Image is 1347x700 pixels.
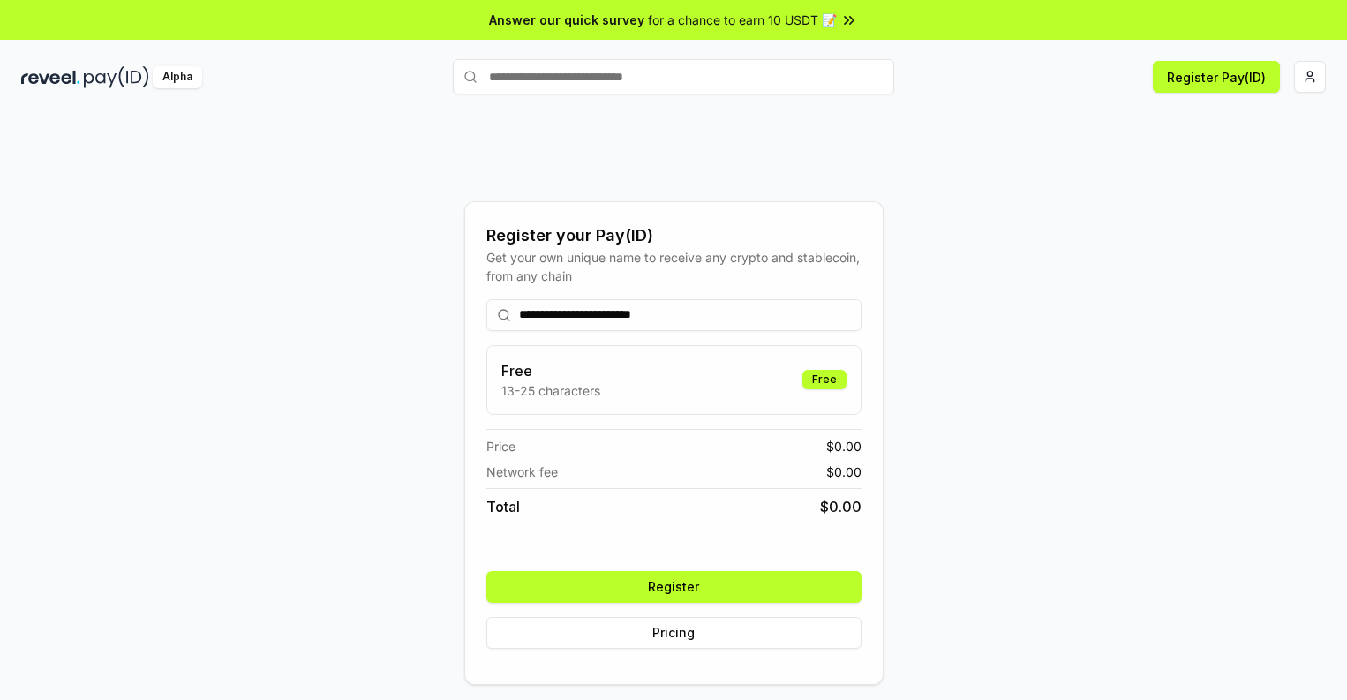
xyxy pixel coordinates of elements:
[826,437,862,455] span: $ 0.00
[501,381,600,400] p: 13-25 characters
[486,496,520,517] span: Total
[153,66,202,88] div: Alpha
[501,360,600,381] h3: Free
[486,617,862,649] button: Pricing
[21,66,80,88] img: reveel_dark
[84,66,149,88] img: pay_id
[486,437,515,455] span: Price
[489,11,644,29] span: Answer our quick survey
[1153,61,1280,93] button: Register Pay(ID)
[486,463,558,481] span: Network fee
[648,11,837,29] span: for a chance to earn 10 USDT 📝
[486,571,862,603] button: Register
[486,248,862,285] div: Get your own unique name to receive any crypto and stablecoin, from any chain
[826,463,862,481] span: $ 0.00
[820,496,862,517] span: $ 0.00
[486,223,862,248] div: Register your Pay(ID)
[802,370,847,389] div: Free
